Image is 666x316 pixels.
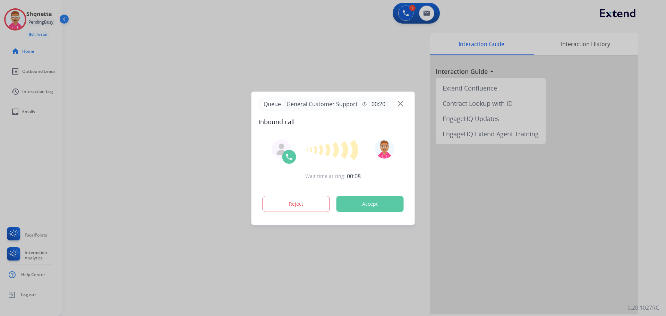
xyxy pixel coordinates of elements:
[398,101,403,106] img: close-button
[305,173,345,180] span: Wait time at ring:
[375,139,394,159] img: avatar
[276,144,287,155] img: agent-avatar
[263,196,330,212] button: Reject
[285,153,293,161] img: call-icon
[347,172,361,180] span: 00:08
[258,117,408,127] span: Inbound call
[372,100,385,108] span: 00:20
[362,101,367,107] mat-icon: timer
[284,100,360,108] span: General Customer Support
[336,196,404,212] button: Accept
[261,100,284,109] p: Queue
[627,304,659,312] p: 0.20.1027RC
